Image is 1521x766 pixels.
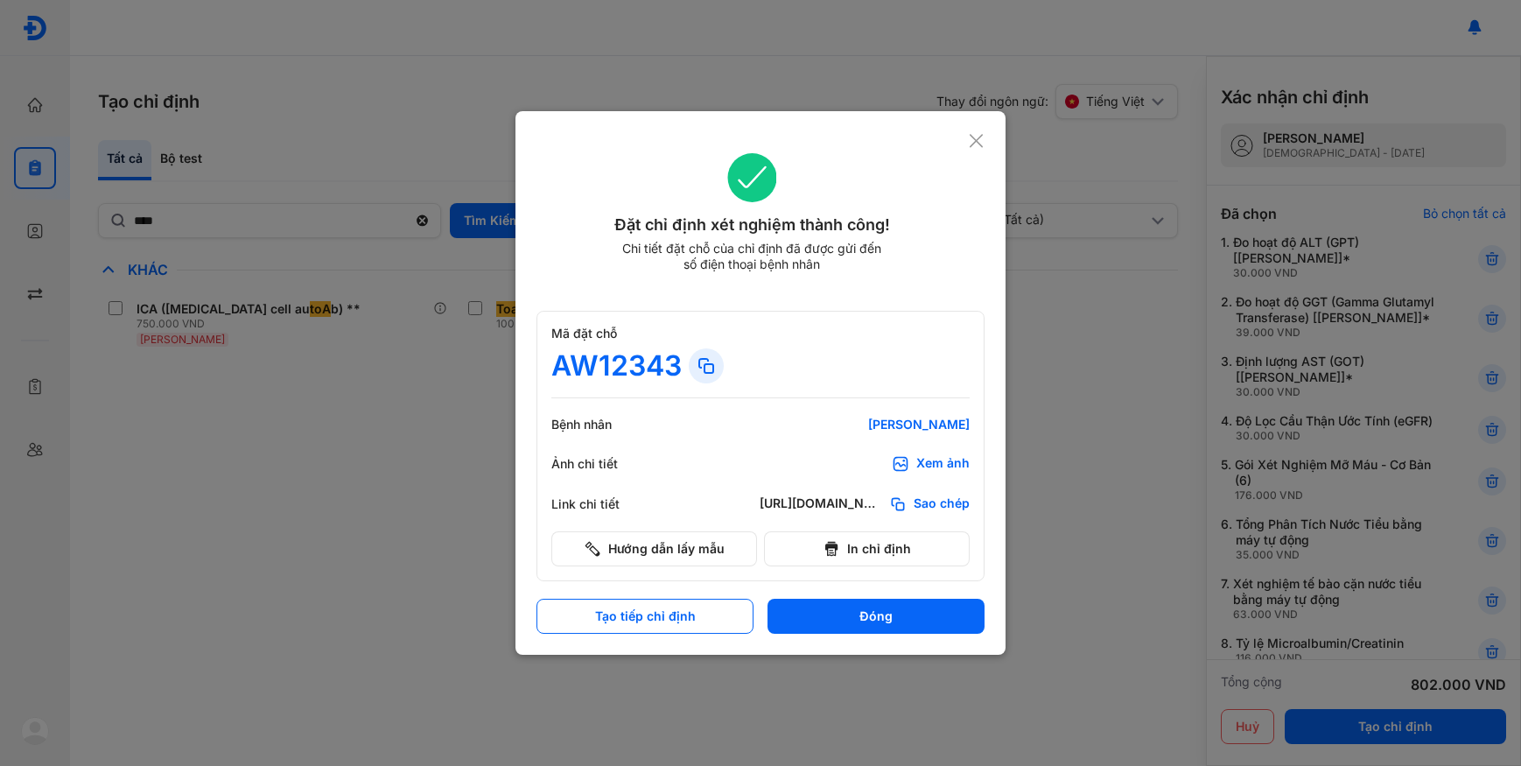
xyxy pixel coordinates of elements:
div: [PERSON_NAME] [760,417,970,432]
div: AW12343 [551,348,682,383]
div: Bệnh nhân [551,417,656,432]
div: Mã đặt chỗ [551,326,970,341]
button: In chỉ định [764,531,970,566]
div: Chi tiết đặt chỗ của chỉ định đã được gửi đến số điện thoại bệnh nhân [614,241,889,272]
div: Xem ảnh [916,455,970,473]
button: Tạo tiếp chỉ định [536,599,753,634]
button: Hướng dẫn lấy mẫu [551,531,757,566]
div: Link chi tiết [551,496,656,512]
div: Đặt chỉ định xét nghiệm thành công! [536,213,968,237]
div: Ảnh chi tiết [551,456,656,472]
div: [URL][DOMAIN_NAME] [760,495,882,513]
span: Sao chép [914,495,970,513]
button: Đóng [768,599,985,634]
